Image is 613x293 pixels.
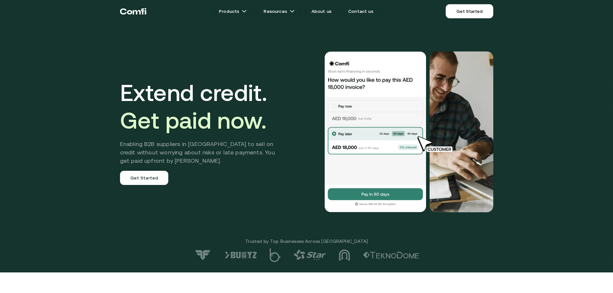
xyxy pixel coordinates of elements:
[120,171,169,185] a: Get Started
[211,5,255,18] a: Productsarrow icons
[324,51,427,212] img: Would you like to pay this AED 18,000.00 invoice?
[339,249,350,261] img: logo-3
[290,9,295,14] img: arrow icons
[363,252,419,259] img: logo-2
[120,107,267,133] span: Get paid now.
[120,2,146,21] a: Return to the top of the Comfi home page
[294,250,326,260] img: logo-4
[340,5,381,18] a: Contact us
[446,4,493,18] a: Get Started
[120,79,284,134] h1: Extend credit.
[304,5,339,18] a: About us
[430,51,493,212] img: Would you like to pay this AED 18,000.00 invoice?
[270,248,281,262] img: logo-5
[194,250,212,261] img: logo-7
[242,9,247,14] img: arrow icons
[413,135,460,153] img: cursor
[225,252,257,259] img: logo-6
[120,140,284,165] h2: Enabling B2B suppliers in [GEOGRAPHIC_DATA] to sell on credit without worrying about risks or lat...
[256,5,302,18] a: Resourcesarrow icons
